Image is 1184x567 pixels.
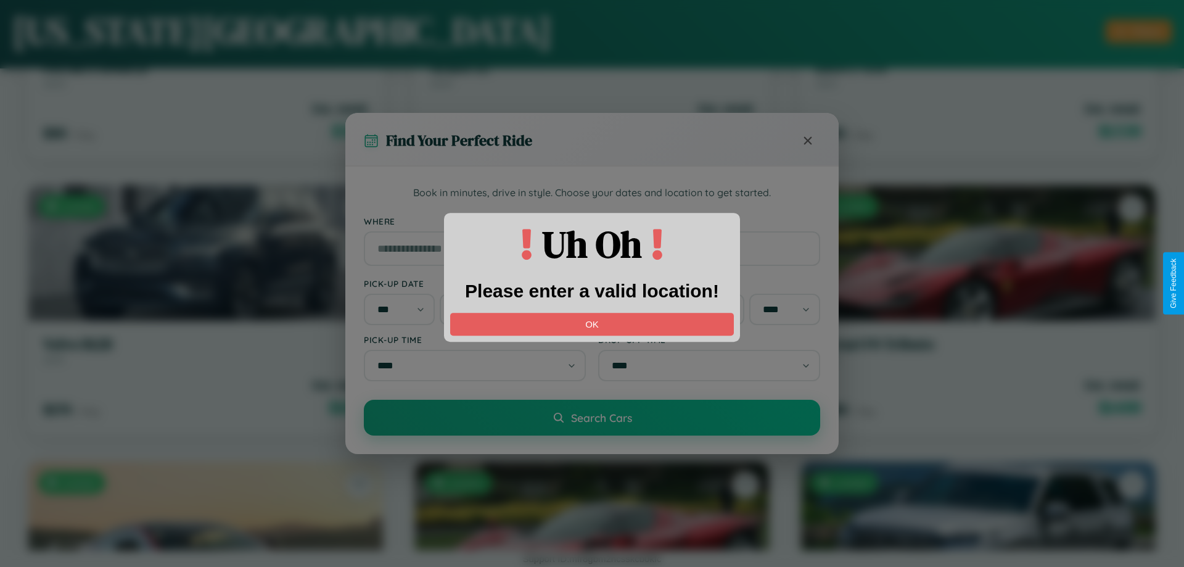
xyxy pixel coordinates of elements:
h3: Find Your Perfect Ride [386,130,532,151]
span: Search Cars [571,411,632,424]
label: Pick-up Time [364,334,586,345]
p: Book in minutes, drive in style. Choose your dates and location to get started. [364,185,820,201]
label: Pick-up Date [364,278,586,289]
label: Drop-off Time [598,334,820,345]
label: Where [364,216,820,226]
label: Drop-off Date [598,278,820,289]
